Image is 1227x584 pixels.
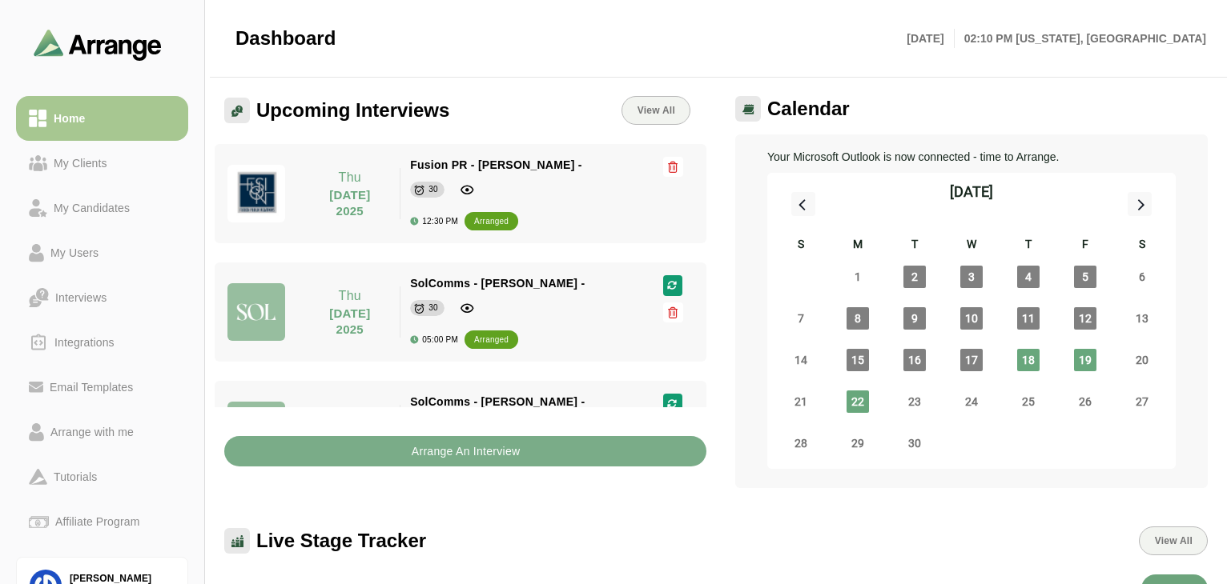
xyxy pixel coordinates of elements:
span: Sunday, September 14, 2025 [790,349,812,371]
span: Monday, September 8, 2025 [847,307,869,330]
span: View All [637,105,675,116]
img: solcomms_logo.jpg [227,283,285,341]
span: Live Stage Tracker [256,529,426,553]
button: View All [1139,526,1208,555]
img: arrangeai-name-small-logo.4d2b8aee.svg [34,29,162,60]
div: 30 [428,182,438,198]
span: Saturday, September 20, 2025 [1131,349,1153,371]
div: Email Templates [43,378,139,397]
span: Saturday, September 27, 2025 [1131,390,1153,413]
span: SolComms - [PERSON_NAME] - [410,277,585,290]
span: Thursday, September 25, 2025 [1017,390,1040,413]
span: SolComms - [PERSON_NAME] - [410,395,585,408]
span: Upcoming Interviews [256,98,449,122]
a: View All [622,96,690,125]
span: Wednesday, September 17, 2025 [960,349,983,371]
span: Saturday, September 6, 2025 [1131,266,1153,288]
div: S [772,235,829,256]
span: Fusion PR - [PERSON_NAME] - [410,158,581,171]
a: Email Templates [16,365,188,410]
div: W [943,235,1000,256]
span: Friday, September 26, 2025 [1074,390,1096,413]
div: 05:00 PM [410,335,458,344]
p: [DATE] 2025 [309,306,390,338]
span: Monday, September 1, 2025 [847,266,869,288]
a: My Users [16,230,188,275]
span: Thursday, September 18, 2025 [1017,349,1040,371]
div: Interviews [49,288,113,307]
span: Tuesday, September 23, 2025 [903,390,926,413]
span: Friday, September 12, 2025 [1074,307,1096,330]
span: Sunday, September 7, 2025 [790,307,812,330]
div: S [1114,235,1171,256]
span: Saturday, September 13, 2025 [1131,307,1153,330]
div: My Clients [47,154,114,173]
span: Monday, September 29, 2025 [847,432,869,454]
a: My Clients [16,141,188,186]
span: Monday, September 15, 2025 [847,349,869,371]
img: fusion-logo.jpg [227,165,285,222]
span: Wednesday, September 3, 2025 [960,266,983,288]
p: [DATE] 2025 [309,187,390,219]
p: Your Microsoft Outlook is now connected - time to Arrange. [767,147,1176,166]
p: Fri [309,405,390,424]
span: Thursday, September 11, 2025 [1017,307,1040,330]
a: Interviews [16,275,188,320]
a: Arrange with me [16,410,188,454]
div: T [1000,235,1057,256]
span: Tuesday, September 9, 2025 [903,307,926,330]
div: Home [47,109,91,128]
div: Arrange with me [44,422,140,442]
span: View All [1154,535,1193,546]
button: Arrange An Interview [224,436,706,466]
div: 12:30 PM [410,217,458,226]
div: [DATE] [950,181,993,203]
div: arranged [474,332,509,348]
div: arranged [474,214,509,230]
div: 30 [428,300,438,316]
span: Wednesday, September 24, 2025 [960,390,983,413]
span: Tuesday, September 16, 2025 [903,349,926,371]
p: 02:10 PM [US_STATE], [GEOGRAPHIC_DATA] [955,29,1206,48]
b: Arrange An Interview [411,436,521,466]
a: Affiliate Program [16,499,188,544]
span: Friday, September 19, 2025 [1074,349,1096,371]
a: My Candidates [16,186,188,230]
a: Tutorials [16,454,188,499]
div: F [1057,235,1114,256]
span: Thursday, September 4, 2025 [1017,266,1040,288]
img: solcomms_logo.jpg [227,402,285,459]
div: Integrations [48,333,121,352]
span: Sunday, September 21, 2025 [790,390,812,413]
p: [DATE] [907,29,954,48]
span: Monday, September 22, 2025 [847,390,869,413]
span: Friday, September 5, 2025 [1074,266,1096,288]
span: Tuesday, September 30, 2025 [903,432,926,454]
div: M [829,235,886,256]
span: Wednesday, September 10, 2025 [960,307,983,330]
a: Integrations [16,320,188,365]
div: T [886,235,943,256]
div: Tutorials [47,467,103,486]
div: My Users [44,243,105,262]
div: Affiliate Program [49,512,146,531]
span: Calendar [767,97,850,121]
span: Dashboard [235,26,336,50]
span: Sunday, September 28, 2025 [790,432,812,454]
p: Thu [309,286,390,306]
a: Home [16,96,188,141]
div: My Candidates [47,198,136,218]
p: Thu [309,168,390,187]
span: Tuesday, September 2, 2025 [903,266,926,288]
